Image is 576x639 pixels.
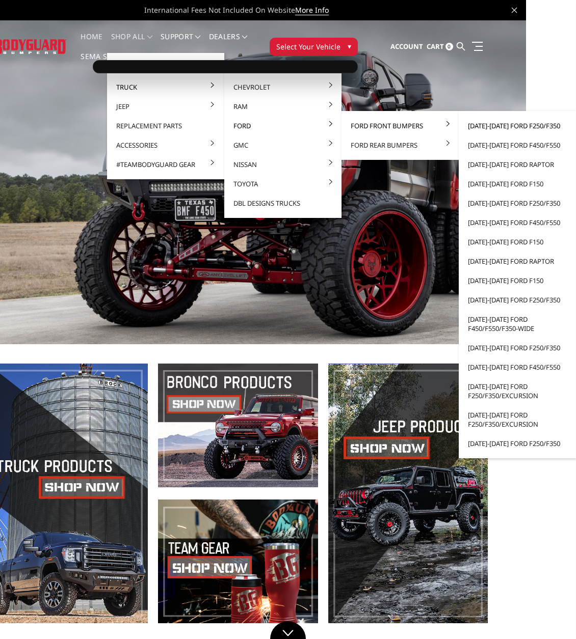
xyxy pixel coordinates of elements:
a: Chevrolet [228,77,337,97]
a: [DATE]-[DATE] Ford F250/F350/Excursion [463,405,572,434]
a: [DATE]-[DATE] Ford F450/F550 [463,357,572,377]
a: GMC [228,135,337,155]
a: Click to Down [270,621,306,639]
a: Support [161,33,201,53]
span: Select Your Vehicle [276,41,341,52]
a: Ford Rear Bumpers [346,135,455,155]
a: Ford [228,116,337,135]
span: Cart [427,42,444,51]
button: Select Your Vehicle [270,38,358,56]
a: shop all [111,33,152,53]
a: [DATE]-[DATE] Ford F250/F350 [463,193,572,213]
span: ▾ [348,41,351,51]
a: [DATE]-[DATE] Ford F250/F350 [463,434,572,453]
a: More Info [295,5,329,15]
a: [DATE]-[DATE] Ford F450/F550 [463,135,572,155]
iframe: Chat Widget [525,590,576,639]
a: Cart 0 [427,33,453,61]
span: Account [390,42,423,51]
a: [DATE]-[DATE] Ford F250/F350 [463,116,572,135]
a: #TeamBodyguard Gear [111,155,220,174]
a: [DATE]-[DATE] Ford F150 [463,174,572,193]
a: Home [81,33,102,53]
a: Jeep [111,97,220,116]
a: [DATE]-[DATE] Ford F250/F350/Excursion [463,377,572,405]
span: 0 [446,43,453,50]
a: [DATE]-[DATE] Ford F450/F550 [463,213,572,232]
a: Nissan [228,155,337,174]
a: [DATE]-[DATE] Ford F150 [463,232,572,252]
a: [DATE]-[DATE] Ford Raptor [463,252,572,271]
a: Dealers [209,33,248,53]
a: Bronco [111,58,220,77]
a: [DATE]-[DATE] Ford F450/F550/F350-wide [463,310,572,338]
a: SEMA Show [81,53,125,73]
a: [DATE]-[DATE] Ford F150 [463,271,572,290]
a: Ram [228,97,337,116]
a: Toyota [228,174,337,193]
a: DBL Designs Trucks [228,193,337,213]
a: Truck [111,77,220,97]
a: Account [390,33,423,61]
a: Accessories [111,135,220,155]
a: Ford Front Bumpers [346,116,455,135]
a: [DATE]-[DATE] Ford F250/F350 [463,290,572,310]
a: [DATE]-[DATE] Ford F250/F350 [463,338,572,357]
a: [DATE]-[DATE] Ford Raptor [463,155,572,174]
a: Replacement Parts [111,116,220,135]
